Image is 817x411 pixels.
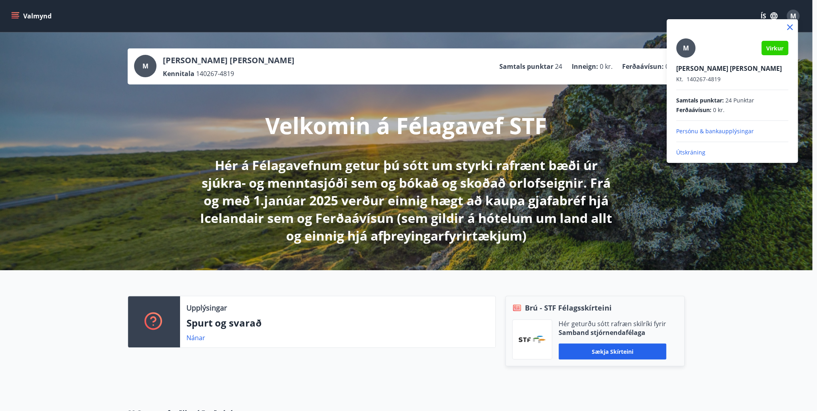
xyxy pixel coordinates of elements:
[676,75,683,83] span: Kt.
[676,148,788,156] p: Útskráning
[676,64,788,73] p: [PERSON_NAME] [PERSON_NAME]
[676,96,724,104] span: Samtals punktar :
[725,96,754,104] span: 24 Punktar
[676,75,788,83] p: 140267-4819
[676,127,788,135] p: Persónu & bankaupplýsingar
[713,106,725,114] span: 0 kr.
[676,106,711,114] span: Ferðaávísun :
[683,44,689,52] span: M
[766,44,783,52] span: Virkur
